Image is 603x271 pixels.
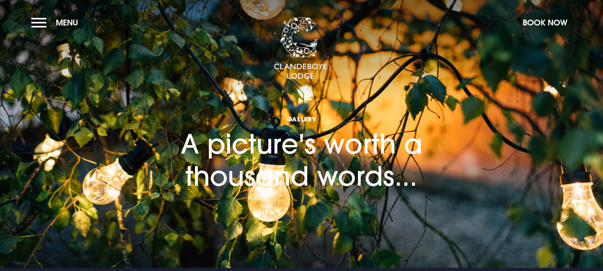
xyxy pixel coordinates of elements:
[123,115,480,123] span: Gallery
[274,17,327,80] img: Clandeboye Lodge
[123,80,480,192] h1: A picture's worth a thousand words...
[518,13,572,32] button: Book Now
[31,13,83,32] button: Menu
[56,17,78,28] span: Menu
